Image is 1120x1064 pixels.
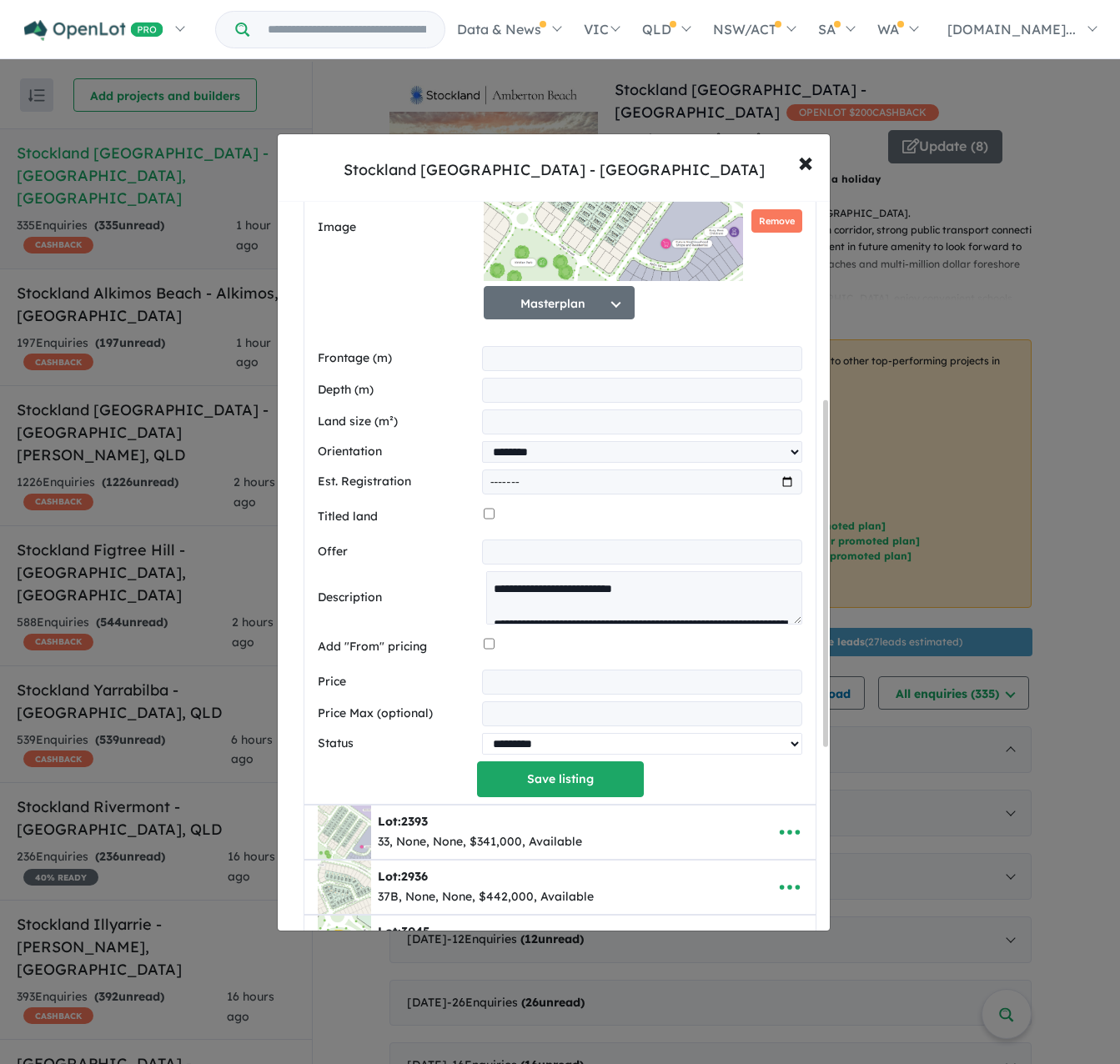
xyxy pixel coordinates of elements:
span: × [798,143,813,179]
div: 33, None, None, $341,000, Available [378,832,582,852]
input: Try estate name, suburb, builder or developer [253,12,441,48]
span: 3045 [401,924,429,939]
b: Lot: [378,924,429,939]
button: Remove [751,209,802,233]
label: Orientation [318,442,475,462]
label: Frontage (m) [318,349,475,369]
label: Description [318,588,480,608]
img: Stockland%20Amberton%20Beach%20-%20Eglinton%20-%20Lot%202936___1757478249.PNG [318,861,371,914]
div: 37B, None, None, $442,000, Available [378,887,594,907]
label: Price Max (optional) [318,704,475,724]
b: Lot: [378,814,428,829]
div: Stockland [GEOGRAPHIC_DATA] - [GEOGRAPHIC_DATA] [344,159,765,181]
label: Titled land [318,507,477,527]
img: Stockland%20Amberton%20Beach%20-%20Eglinton%20-%20Lot%202393___1757478169.PNG [318,806,371,859]
label: Add "From" pricing [318,637,477,657]
label: Depth (m) [318,380,475,400]
label: Status [318,734,475,754]
span: [DOMAIN_NAME]... [947,21,1076,38]
label: Est. Registration [318,472,475,492]
label: Price [318,672,475,692]
button: Masterplan [484,286,635,319]
img: Openlot PRO Logo White [24,20,163,41]
label: Offer [318,542,475,562]
span: 2393 [401,814,428,829]
label: Image [318,218,477,238]
span: 2936 [401,869,428,884]
img: Stockland%20Amberton%20Beach%20-%20Eglinton%20-%20Lot%203045___1757478534.PNG [318,916,371,969]
button: Save listing [477,761,644,797]
label: Land size (m²) [318,412,475,432]
b: Lot: [378,869,428,884]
